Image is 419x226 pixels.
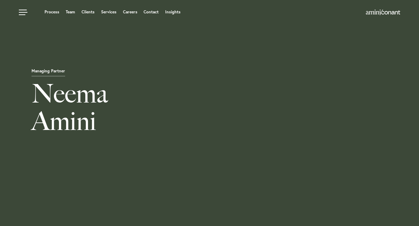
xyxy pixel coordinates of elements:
a: Clients [82,10,95,14]
a: Careers [123,10,137,14]
a: Contact [144,10,159,14]
a: Process [45,10,59,14]
a: Insights [165,10,181,14]
a: Team [66,10,75,14]
img: Amini & Conant [366,10,400,15]
a: Services [101,10,116,14]
span: Managing Partner [32,69,65,76]
a: Home [366,10,400,15]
